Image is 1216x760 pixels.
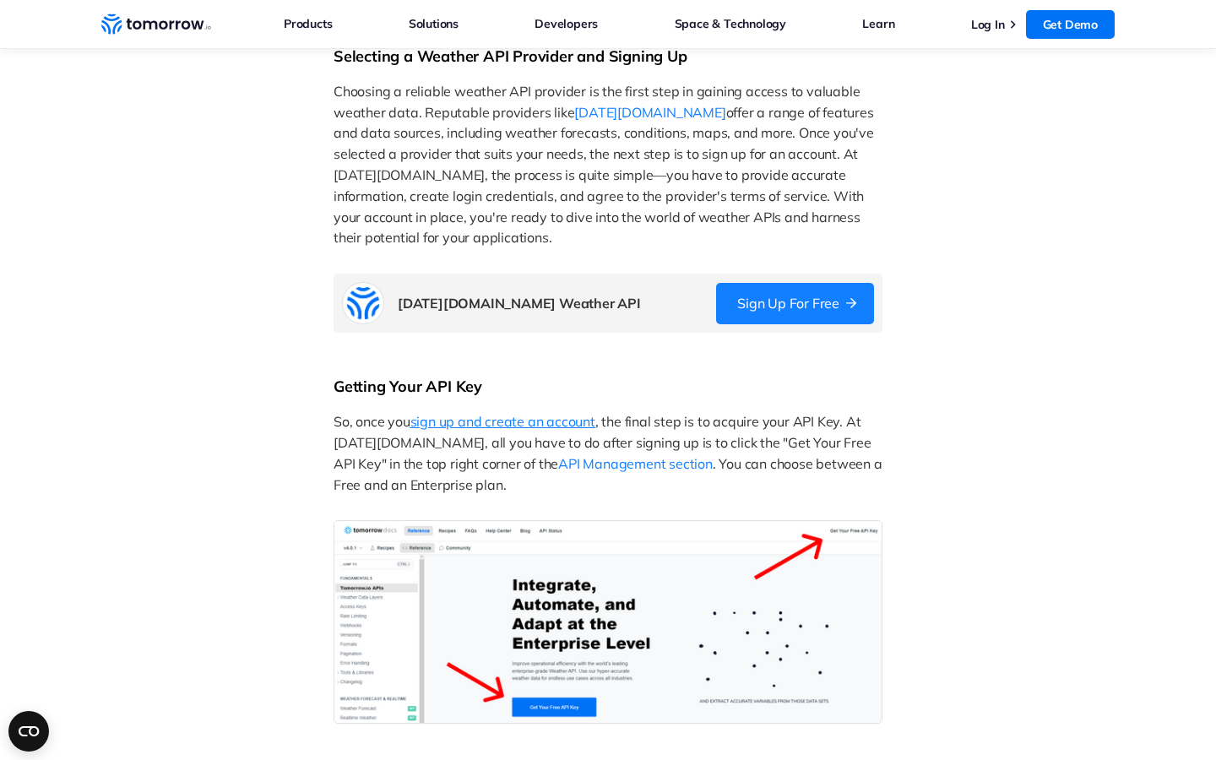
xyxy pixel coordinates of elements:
button: Open CMP widget [8,711,49,752]
img: Get your API Key at Tomorrow.io [334,520,882,723]
span: Selecting a Weather API Provider and Signing Up [334,46,687,66]
span: So, once you [334,413,410,430]
span: Getting Your API Key [334,377,482,396]
a: Sign Up for Free [716,283,874,324]
a: Learn [862,13,894,35]
a: sign up and create an account [410,413,595,430]
a: Space & Technology [675,13,786,35]
a: API Management section [558,455,713,472]
a: Products [284,13,332,35]
span: offer a range of features and data sources, including weather forecasts, conditions, maps, and mo... [334,104,877,247]
h3: [DATE][DOMAIN_NAME] Weather API [398,295,714,312]
img: Tomorrow.io logo [342,282,384,324]
a: [DATE][DOMAIN_NAME] [574,104,725,121]
a: Home link [101,12,211,37]
span: , the final step is to acquire your API Key. At [DATE][DOMAIN_NAME], all you have to do after sig... [334,413,874,472]
a: Log In [971,17,1005,32]
span: Choosing a reliable weather API provider is the first step in gaining access to valuable weather ... [334,83,863,121]
a: Solutions [409,13,459,35]
a: Developers [535,13,598,35]
a: Get Demo [1026,10,1115,39]
span: . You can choose between a Free and an Enterprise plan. [334,455,885,493]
